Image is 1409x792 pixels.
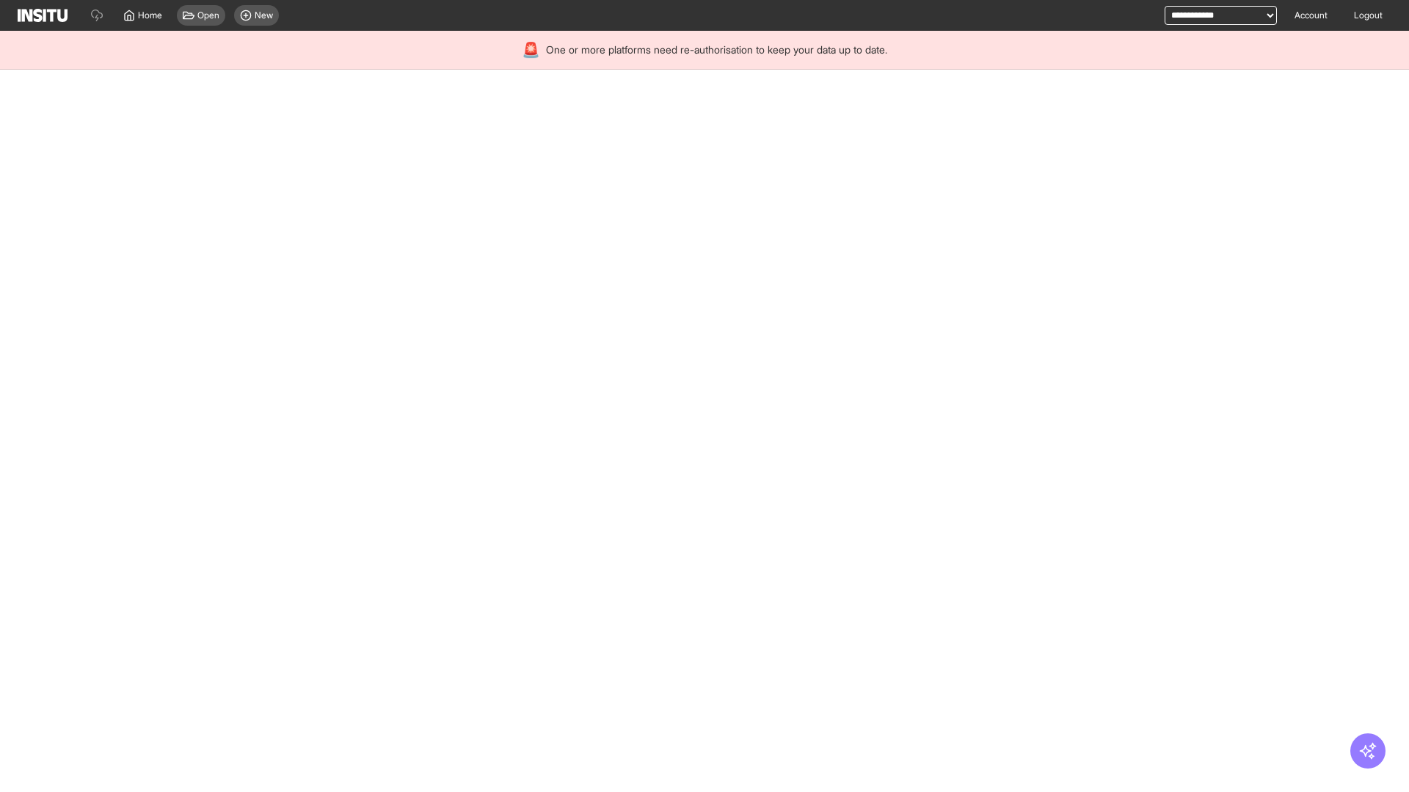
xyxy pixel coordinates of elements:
[197,10,219,21] span: Open
[546,43,887,57] span: One or more platforms need re-authorisation to keep your data up to date.
[255,10,273,21] span: New
[138,10,162,21] span: Home
[522,40,540,60] div: 🚨
[18,9,68,22] img: Logo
